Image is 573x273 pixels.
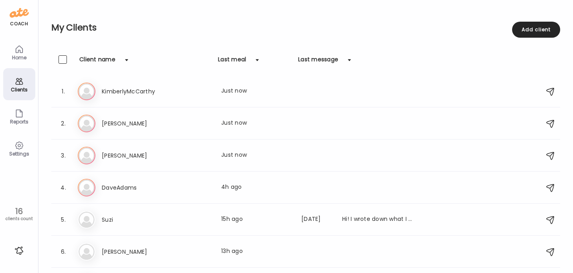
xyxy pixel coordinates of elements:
[298,55,338,68] div: Last message
[10,6,29,19] img: ate
[3,216,35,222] div: clients count
[221,151,292,160] div: Just now
[221,247,292,257] div: 13h ago
[10,20,28,27] div: coach
[59,183,68,192] div: 4.
[59,87,68,96] div: 1.
[218,55,246,68] div: Last meal
[221,87,292,96] div: Just now
[59,215,68,224] div: 5.
[221,215,292,224] div: 15h ago
[512,22,560,38] div: Add client
[5,87,34,92] div: Clients
[59,119,68,128] div: 2.
[221,119,292,128] div: Just now
[102,215,172,224] h3: Suzi
[5,151,34,156] div: Settings
[102,151,172,160] h3: [PERSON_NAME]
[59,247,68,257] div: 6.
[51,22,560,34] h2: My Clients
[102,119,172,128] h3: [PERSON_NAME]
[59,151,68,160] div: 3.
[102,87,172,96] h3: KimberlyMcCarthy
[102,183,172,192] h3: DaveAdams
[5,55,34,60] div: Home
[342,215,413,224] div: Hi! I wrote down what I ate for the first week in my notebook, but I'm going to start using the U...
[301,215,333,224] div: [DATE]
[5,119,34,124] div: Reports
[79,55,115,68] div: Client name
[221,183,292,192] div: 4h ago
[102,247,172,257] h3: [PERSON_NAME]
[3,206,35,216] div: 16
